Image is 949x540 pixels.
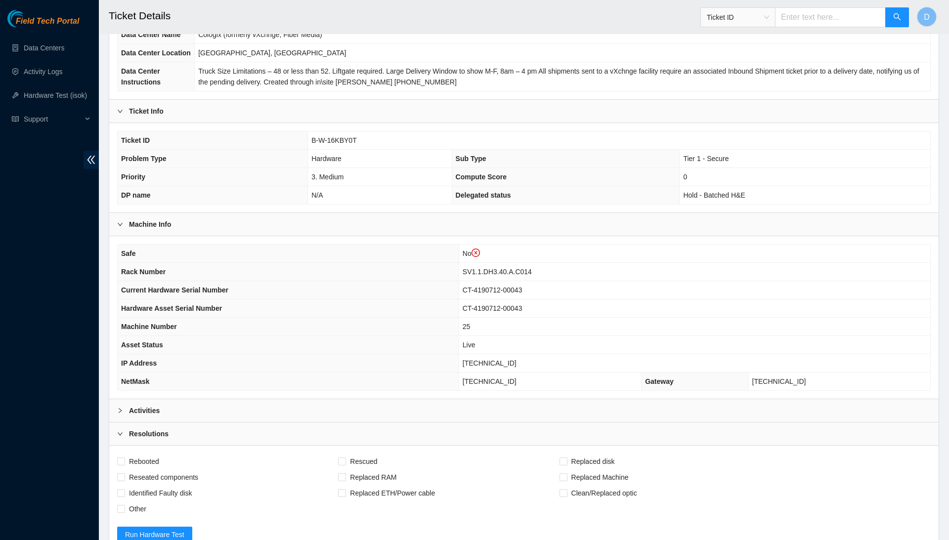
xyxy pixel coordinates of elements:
[463,286,522,294] span: CT-4190712-00043
[117,431,123,437] span: right
[24,91,87,99] a: Hardware Test (isok)
[24,68,63,76] a: Activity Logs
[463,249,480,257] span: No
[121,173,145,181] span: Priority
[129,428,169,439] b: Resolutions
[311,136,357,144] span: B-W-16KBY0T
[121,359,157,367] span: IP Address
[463,323,471,331] span: 25
[346,469,400,485] span: Replaced RAM
[885,7,909,27] button: search
[198,49,346,57] span: [GEOGRAPHIC_DATA], [GEOGRAPHIC_DATA]
[125,501,150,517] span: Other
[645,377,674,385] span: Gateway
[121,31,181,39] span: Data Center Name
[121,249,136,257] span: Safe
[125,469,202,485] span: Reseated components
[121,49,191,57] span: Data Center Location
[707,10,769,25] span: Ticket ID
[456,191,511,199] span: Delegated status
[84,151,99,169] span: double-left
[456,155,486,163] span: Sub Type
[463,304,522,312] span: CT-4190712-00043
[121,286,228,294] span: Current Hardware Serial Number
[121,304,222,312] span: Hardware Asset Serial Number
[456,173,507,181] span: Compute Score
[472,249,480,257] span: close-circle
[463,341,475,349] span: Live
[683,191,745,199] span: Hold - Batched H&E
[16,17,79,26] span: Field Tech Portal
[7,10,50,27] img: Akamai Technologies
[121,323,177,331] span: Machine Number
[117,108,123,114] span: right
[893,13,901,22] span: search
[463,268,532,276] span: SV1.1.DH3.40.A.C014
[109,399,939,422] div: Activities
[121,136,150,144] span: Ticket ID
[117,221,123,227] span: right
[125,454,163,469] span: Rebooted
[683,173,687,181] span: 0
[683,155,729,163] span: Tier 1 - Secure
[109,422,939,445] div: Resolutions
[924,11,930,23] span: D
[198,31,322,39] span: Cologix (formerly vXchnge, Fiber Media)
[121,155,167,163] span: Problem Type
[463,377,517,385] span: [TECHNICAL_ID]
[125,529,184,540] span: Run Hardware Test
[917,7,937,27] button: D
[117,408,123,414] span: right
[567,454,619,469] span: Replaced disk
[24,44,64,52] a: Data Centers
[198,67,919,86] span: Truck Size Limitations – 48 or less than 52. Liftgate required. Large Delivery Window to show M-F...
[775,7,886,27] input: Enter text here...
[129,219,172,230] b: Machine Info
[311,155,342,163] span: Hardware
[346,485,439,501] span: Replaced ETH/Power cable
[109,100,939,123] div: Ticket Info
[311,191,323,199] span: N/A
[121,341,163,349] span: Asset Status
[567,469,633,485] span: Replaced Machine
[109,213,939,236] div: Machine Info
[311,173,344,181] span: 3. Medium
[129,405,160,416] b: Activities
[121,377,150,385] span: NetMask
[7,18,79,31] a: Akamai TechnologiesField Tech Portal
[121,191,151,199] span: DP name
[129,106,164,117] b: Ticket Info
[567,485,641,501] span: Clean/Replaced optic
[12,116,19,123] span: read
[24,109,82,129] span: Support
[125,485,196,501] span: Identified Faulty disk
[463,359,517,367] span: [TECHNICAL_ID]
[121,268,166,276] span: Rack Number
[346,454,381,469] span: Rescued
[121,67,161,86] span: Data Center Instructions
[752,377,806,385] span: [TECHNICAL_ID]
